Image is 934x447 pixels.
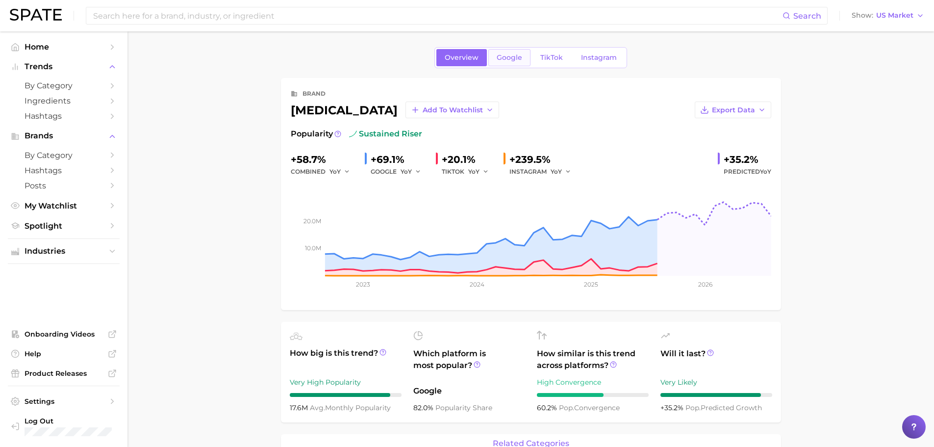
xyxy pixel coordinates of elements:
button: YoY [329,166,351,178]
button: Add to Watchlist [405,102,499,118]
tspan: 2023 [356,281,370,288]
button: Brands [8,129,120,143]
a: Log out. Currently logged in with e-mail dana.cohen@emersongroup.com. [8,414,120,439]
span: Overview [445,53,479,62]
div: +20.1% [442,152,496,167]
a: by Category [8,78,120,93]
abbr: popularity index [685,403,701,412]
span: sustained riser [349,128,422,140]
span: by Category [25,81,103,90]
a: Ingredients [8,93,120,108]
a: Product Releases [8,366,120,381]
a: TikTok [532,49,571,66]
span: YoY [401,167,412,176]
span: convergence [559,403,620,412]
span: YoY [760,168,771,175]
span: 17.6m [290,403,310,412]
span: Instagram [581,53,617,62]
span: How big is this trend? [290,347,402,371]
a: Hashtags [8,163,120,178]
span: YoY [551,167,562,176]
a: Instagram [573,49,625,66]
button: Industries [8,244,120,259]
a: Hashtags [8,108,120,124]
span: 82.0% [413,403,435,412]
a: Settings [8,394,120,409]
button: YoY [468,166,489,178]
div: brand [303,88,326,100]
span: monthly popularity [310,403,391,412]
span: Help [25,349,103,358]
a: My Watchlist [8,198,120,213]
span: My Watchlist [25,201,103,210]
a: Help [8,346,120,361]
span: Export Data [712,106,755,114]
span: Trends [25,62,103,71]
span: Hashtags [25,166,103,175]
span: Industries [25,247,103,256]
div: [MEDICAL_DATA] [291,102,499,118]
span: +35.2% [660,403,685,412]
button: ShowUS Market [849,9,927,22]
span: Log Out [25,417,140,425]
span: Settings [25,397,103,406]
img: SPATE [10,9,62,21]
span: YoY [329,167,341,176]
a: by Category [8,148,120,163]
a: Google [488,49,530,66]
a: Onboarding Videos [8,327,120,342]
span: Spotlight [25,221,103,231]
span: TikTok [540,53,563,62]
input: Search here for a brand, industry, or ingredient [92,7,783,24]
div: +58.7% [291,152,357,167]
a: Overview [436,49,487,66]
div: +69.1% [371,152,428,167]
span: Popularity [291,128,333,140]
tspan: 2025 [584,281,598,288]
a: Posts [8,178,120,193]
span: Which platform is most popular? [413,348,525,380]
span: Show [852,13,873,18]
button: Export Data [695,102,771,118]
span: Will it last? [660,348,772,371]
span: predicted growth [685,403,762,412]
tspan: 2026 [698,281,712,288]
span: by Category [25,151,103,160]
span: Home [25,42,103,52]
div: +35.2% [724,152,771,167]
button: Trends [8,59,120,74]
button: YoY [551,166,572,178]
span: Predicted [724,166,771,178]
span: Google [413,385,525,397]
span: popularity share [435,403,492,412]
span: 60.2% [537,403,559,412]
abbr: average [310,403,325,412]
div: 9 / 10 [660,393,772,397]
span: How similar is this trend across platforms? [537,348,649,371]
a: Spotlight [8,218,120,234]
div: INSTAGRAM [509,166,578,178]
div: Very High Popularity [290,376,402,388]
span: Posts [25,181,103,190]
span: Add to Watchlist [423,106,483,114]
tspan: 2024 [469,281,484,288]
div: Very Likely [660,376,772,388]
span: Product Releases [25,369,103,378]
div: GOOGLE [371,166,428,178]
span: Google [497,53,522,62]
button: YoY [401,166,422,178]
div: 6 / 10 [537,393,649,397]
span: Onboarding Videos [25,330,103,339]
div: combined [291,166,357,178]
div: 9 / 10 [290,393,402,397]
span: US Market [876,13,913,18]
div: +239.5% [509,152,578,167]
span: YoY [468,167,480,176]
div: TIKTOK [442,166,496,178]
img: sustained riser [349,130,357,138]
div: High Convergence [537,376,649,388]
abbr: popularity index [559,403,574,412]
span: Brands [25,131,103,140]
span: Ingredients [25,96,103,105]
a: Home [8,39,120,54]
